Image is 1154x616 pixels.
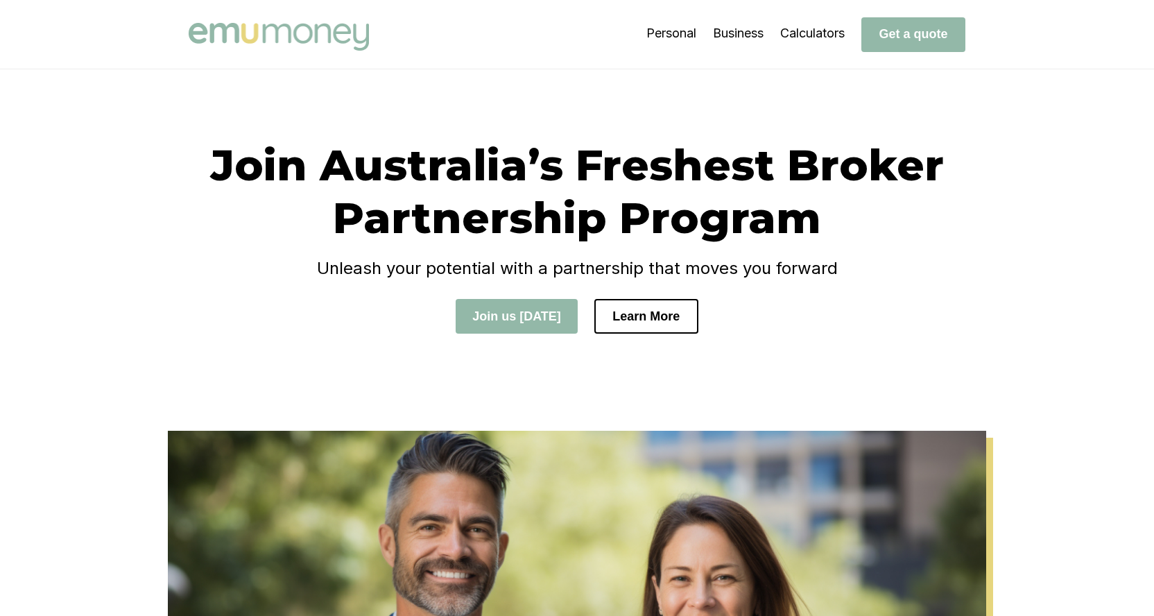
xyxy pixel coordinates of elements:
[189,139,965,244] h1: Join Australia’s Freshest Broker Partnership Program
[594,309,698,323] a: Learn More
[189,23,369,51] img: Emu Money logo
[456,299,578,334] button: Join us [DATE]
[594,299,698,334] button: Learn More
[861,26,965,41] a: Get a quote
[189,258,965,278] h4: Unleash your potential with a partnership that moves you forward
[456,309,578,323] a: Join us [DATE]
[861,17,965,52] button: Get a quote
